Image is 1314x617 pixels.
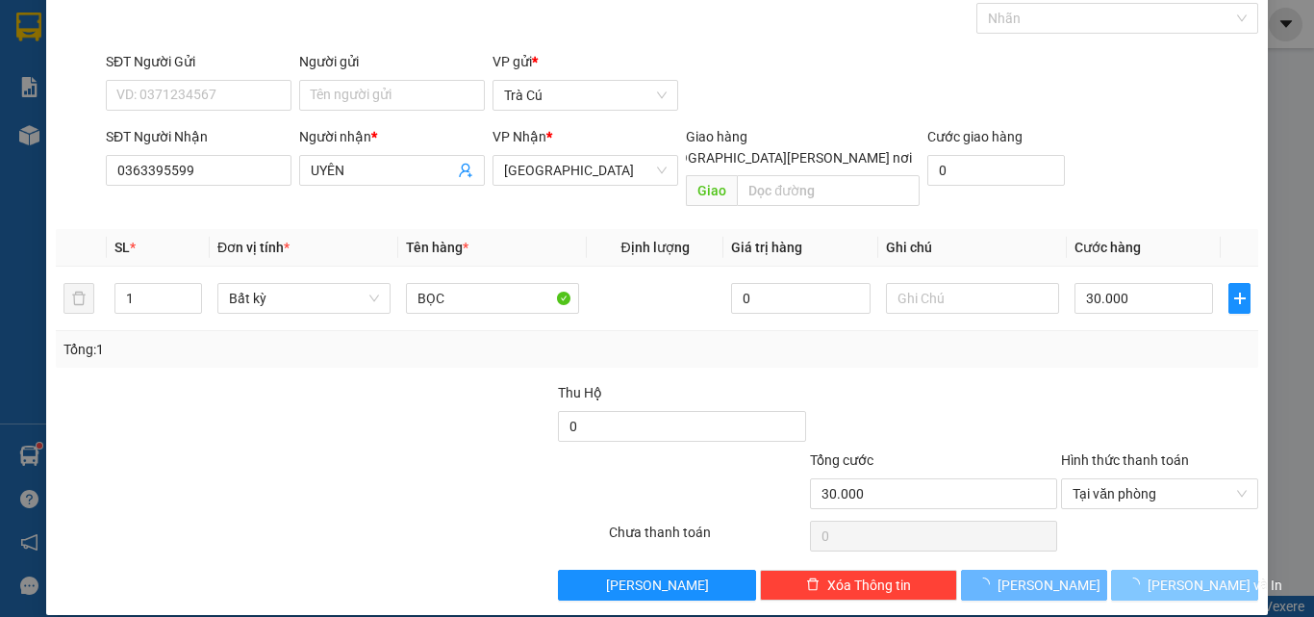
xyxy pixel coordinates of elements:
span: plus [1229,291,1250,306]
label: Cước giao hàng [927,129,1023,144]
button: delete [63,283,94,314]
span: Giao [686,175,737,206]
div: SĐT Người Gửi [106,51,291,72]
span: Đơn vị tính [217,240,290,255]
span: Sài Gòn [504,156,667,185]
input: 0 [731,283,870,314]
input: VD: Bàn, Ghế [406,283,579,314]
span: Trà Cú [504,81,667,110]
span: Tổng cước [810,452,873,468]
span: VP Nhận [493,129,546,144]
div: Tổng: 1 [63,339,509,360]
span: Thu Hộ [558,385,602,400]
span: Giao hàng [686,129,747,144]
div: VP gửi [493,51,678,72]
button: [PERSON_NAME] và In [1111,570,1258,601]
span: [PERSON_NAME] [998,575,1100,596]
span: SL [114,240,130,255]
span: Xóa Thông tin [827,575,911,596]
span: Giá trị hàng [731,240,802,255]
span: Tại văn phòng [1073,479,1247,508]
input: Ghi Chú [886,283,1059,314]
span: Cước hàng [1074,240,1141,255]
input: Cước giao hàng [927,155,1065,186]
div: Chưa thanh toán [607,522,808,555]
div: Người nhận [299,126,485,147]
button: [PERSON_NAME] [558,570,755,601]
span: Bất kỳ [229,284,379,313]
span: loading [1126,578,1148,591]
span: [PERSON_NAME] và In [1148,575,1282,596]
button: deleteXóa Thông tin [760,570,957,601]
span: [PERSON_NAME] [606,575,709,596]
span: delete [806,578,820,593]
span: Định lượng [620,240,689,255]
span: Tên hàng [406,240,468,255]
span: [GEOGRAPHIC_DATA][PERSON_NAME] nơi [649,147,920,168]
div: SĐT Người Nhận [106,126,291,147]
input: Dọc đường [737,175,920,206]
div: Người gửi [299,51,485,72]
span: user-add [458,163,473,178]
span: loading [976,578,998,591]
button: plus [1228,283,1251,314]
button: [PERSON_NAME] [961,570,1108,601]
label: Hình thức thanh toán [1061,452,1189,468]
th: Ghi chú [878,229,1067,267]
